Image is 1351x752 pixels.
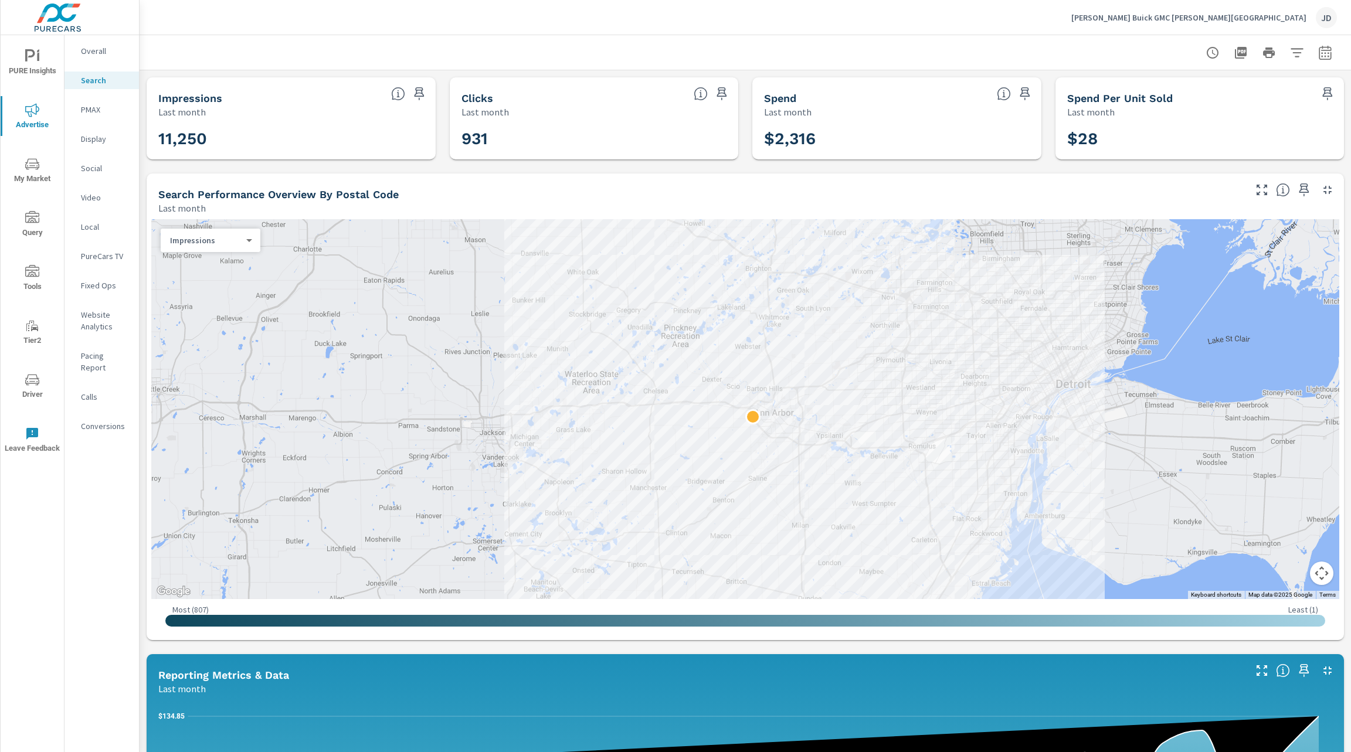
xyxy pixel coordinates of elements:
p: Last month [158,105,206,119]
p: Website Analytics [81,309,130,332]
p: Last month [158,201,206,215]
span: Understand Search performance data by postal code. Individual postal codes can be selected and ex... [1276,183,1290,197]
button: Print Report [1257,41,1281,64]
div: PureCars TV [65,247,139,265]
p: [PERSON_NAME] Buick GMC [PERSON_NAME][GEOGRAPHIC_DATA] [1071,12,1306,23]
p: PMAX [81,104,130,115]
div: Social [65,159,139,177]
span: Query [4,211,60,240]
h5: Spend [764,92,796,104]
span: My Market [4,157,60,186]
button: Make Fullscreen [1252,661,1271,680]
div: Website Analytics [65,306,139,335]
h5: Spend Per Unit Sold [1067,92,1173,104]
span: Save this to your personalized report [1295,661,1313,680]
span: Tier2 [4,319,60,348]
span: Leave Feedback [4,427,60,455]
p: Overall [81,45,130,57]
span: Save this to your personalized report [410,84,429,103]
a: Open this area in Google Maps (opens a new window) [154,584,193,599]
p: Conversions [81,420,130,432]
p: Last month [764,105,812,119]
h3: 11,250 [158,129,424,149]
h3: $2,316 [764,129,1030,149]
p: Video [81,192,130,203]
p: Display [81,133,130,145]
span: Understand Search data over time and see how metrics compare to each other. [1276,663,1290,678]
h3: $28 [1067,129,1333,149]
text: $134.85 [158,712,185,720]
div: Overall [65,42,139,60]
span: The number of times an ad was shown on your behalf. [391,87,405,101]
button: Minimize Widget [1318,181,1337,199]
p: Local [81,221,130,233]
div: Local [65,218,139,236]
button: Select Date Range [1313,41,1337,64]
button: Map camera controls [1310,562,1333,585]
p: Most ( 807 ) [172,604,209,615]
span: PURE Insights [4,49,60,78]
p: Last month [158,682,206,696]
span: Save this to your personalized report [712,84,731,103]
p: Least ( 1 ) [1288,604,1318,615]
p: Last month [1067,105,1115,119]
div: Pacing Report [65,347,139,376]
span: Tools [4,265,60,294]
span: The amount of money spent on advertising during the period. [997,87,1011,101]
div: Search [65,72,139,89]
div: PMAX [65,101,139,118]
p: Last month [461,105,509,119]
span: Map data ©2025 Google [1248,591,1312,598]
span: Advertise [4,103,60,132]
div: JD [1316,7,1337,28]
div: Display [65,130,139,148]
p: Fixed Ops [81,280,130,291]
p: Search [81,74,130,86]
div: Fixed Ops [65,277,139,294]
div: Impressions [161,235,251,246]
button: Apply Filters [1285,41,1309,64]
button: "Export Report to PDF" [1229,41,1252,64]
button: Keyboard shortcuts [1191,591,1241,599]
a: Terms (opens in new tab) [1319,591,1336,598]
span: Driver [4,373,60,401]
span: The number of times an ad was clicked by a consumer. [694,87,708,101]
p: Calls [81,391,130,403]
div: Conversions [65,417,139,435]
span: Save this to your personalized report [1318,84,1337,103]
div: Video [65,189,139,206]
h5: Impressions [158,92,222,104]
h5: Reporting Metrics & Data [158,669,289,681]
p: Pacing Report [81,350,130,373]
p: Impressions [170,235,242,246]
img: Google [154,584,193,599]
button: Minimize Widget [1318,661,1337,680]
h5: Search Performance Overview By Postal Code [158,188,399,200]
div: nav menu [1,35,64,467]
div: Calls [65,388,139,406]
h5: Clicks [461,92,493,104]
p: PureCars TV [81,250,130,262]
span: Save this to your personalized report [1016,84,1034,103]
button: Make Fullscreen [1252,181,1271,199]
p: Social [81,162,130,174]
span: Save this to your personalized report [1295,181,1313,199]
h3: 931 [461,129,727,149]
